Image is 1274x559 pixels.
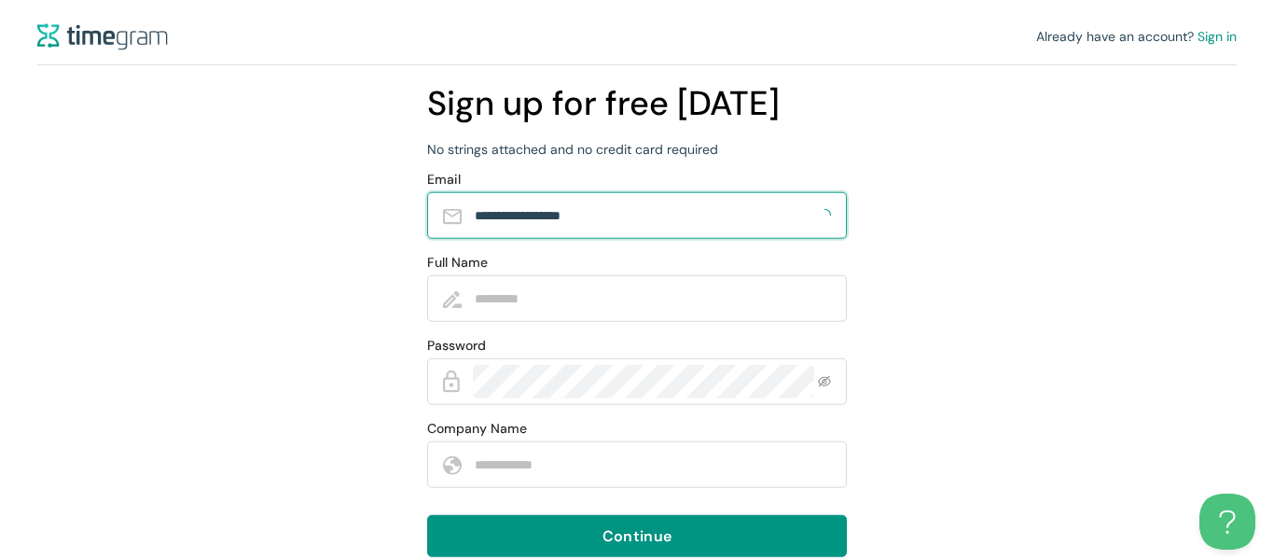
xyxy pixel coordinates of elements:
[443,370,460,393] img: Password%20icon.e6694d69a3b8da29ba6a8b8d8359ce16.svg
[427,336,486,356] label: Password
[602,524,672,548] span: Continue
[427,77,847,130] h1: Sign up for free [DATE]
[37,23,168,50] img: logo
[475,199,814,232] input: Email
[473,365,814,398] input: Password
[1036,26,1237,47] div: Already have an account?
[443,291,462,308] img: Full%20name%20icon.25ce2520c1c1aa6d8a02b822b08db3ff.svg
[1198,28,1237,45] span: Sign in
[1199,494,1255,550] iframe: Toggle Customer Support
[427,139,847,160] div: No strings attached and no credit card required
[443,209,462,225] img: workEmail.b6d5193ac24512bb5ed340f0fc694c1d.svg
[475,448,827,482] input: Company Name
[818,375,831,388] span: eye-invisible
[475,282,827,315] input: Full Name
[427,515,847,557] button: Continue
[427,253,488,273] label: Full Name
[427,419,527,439] label: Company Name
[427,170,461,189] label: Email
[443,456,462,475] img: Company%20icon.c222445eb950a146372b83a9c9ab74ae.svg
